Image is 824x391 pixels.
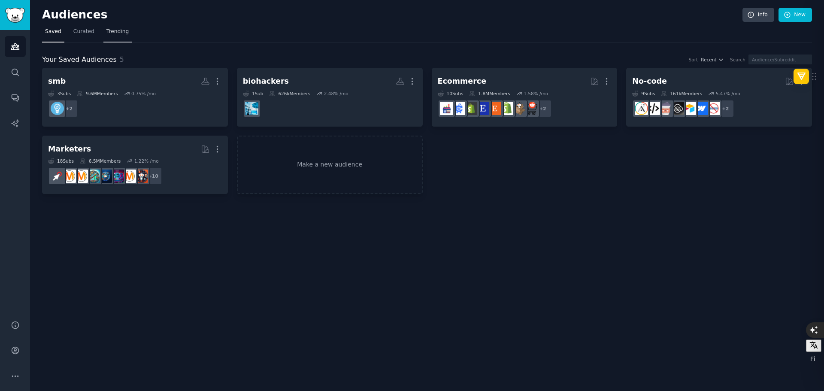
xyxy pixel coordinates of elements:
[243,91,264,97] div: 1 Sub
[464,102,477,115] img: reviewmyshopify
[99,170,112,183] img: digital_marketing
[632,91,655,97] div: 9 Sub s
[324,91,348,97] div: 2.48 % /mo
[5,8,25,23] img: GummySearch logo
[432,68,618,127] a: Ecommerce10Subs1.8MMembers1.58% /mo+2ecommercedropshipshopifyEtsyEtsySellersreviewmyshopifyecomme...
[51,102,64,115] img: Entrepreneur
[75,170,88,183] img: advertising
[134,158,159,164] div: 1.22 % /mo
[103,25,132,42] a: Trending
[80,158,121,164] div: 6.5M Members
[476,102,489,115] img: EtsySellers
[237,68,423,127] a: biohackers1Sub626kMembers2.48% /moBiohackers
[716,91,740,97] div: 5.47 % /mo
[488,102,501,115] img: Etsy
[626,68,812,127] a: No-code9Subs161kMembers5.47% /mo+2nocodewebflowAirtableNoCodeSaaSnocodelowcodeNoCodeMovementAdalo
[51,170,64,183] img: PPC
[659,102,672,115] img: nocodelowcode
[120,55,124,64] span: 5
[683,102,696,115] img: Airtable
[42,8,742,22] h2: Audiences
[748,55,812,64] input: Audience/Subreddit
[70,25,97,42] a: Curated
[48,144,91,155] div: Marketers
[632,76,667,87] div: No-code
[524,91,548,97] div: 1.58 % /mo
[269,91,310,97] div: 626k Members
[135,170,148,183] img: socialmedia
[60,100,78,118] div: + 2
[701,57,724,63] button: Recent
[524,102,537,115] img: ecommerce
[707,102,720,115] img: nocode
[779,8,812,22] a: New
[123,170,136,183] img: marketing
[671,102,684,115] img: NoCodeSaaS
[701,57,716,63] span: Recent
[438,76,487,87] div: Ecommerce
[438,91,463,97] div: 10 Sub s
[245,102,258,115] img: Biohackers
[512,102,525,115] img: dropship
[48,91,71,97] div: 3 Sub s
[243,76,289,87] div: biohackers
[63,170,76,183] img: DigitalMarketing
[452,102,465,115] img: ecommercemarketing
[45,28,61,36] span: Saved
[635,102,648,115] img: Adalo
[730,57,745,63] div: Search
[42,25,64,42] a: Saved
[440,102,453,115] img: ecommerce_growth
[500,102,513,115] img: shopify
[144,167,162,185] div: + 10
[77,91,118,97] div: 9.6M Members
[237,136,423,194] a: Make a new audience
[48,158,74,164] div: 18 Sub s
[689,57,698,63] div: Sort
[42,55,117,65] span: Your Saved Audiences
[48,76,66,87] div: smb
[42,136,228,194] a: Marketers18Subs6.5MMembers1.22% /mo+10socialmediamarketingSEOdigital_marketingAffiliatemarketinga...
[111,170,124,183] img: SEO
[661,91,702,97] div: 161k Members
[469,91,510,97] div: 1.8M Members
[73,28,94,36] span: Curated
[87,170,100,183] img: Affiliatemarketing
[42,68,228,127] a: smb3Subs9.6MMembers0.75% /mo+2Entrepreneur
[742,8,774,22] a: Info
[695,102,708,115] img: webflow
[131,91,156,97] div: 0.75 % /mo
[647,102,660,115] img: NoCodeMovement
[534,100,552,118] div: + 2
[106,28,129,36] span: Trending
[716,100,734,118] div: + 2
